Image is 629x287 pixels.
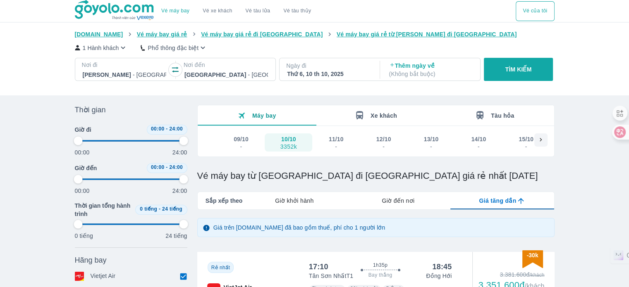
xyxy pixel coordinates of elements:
span: Vé máy bay giá rẻ từ [PERSON_NAME] đi [GEOGRAPHIC_DATA] [337,31,517,38]
p: TÌM KIẾM [505,65,532,74]
p: 1 Hành khách [83,44,119,52]
div: 17:10 [309,262,328,272]
span: Tàu hỏa [491,112,514,119]
div: - [234,143,248,150]
p: Nơi đi [82,61,167,69]
span: Sắp xếp theo [206,197,243,205]
span: Hãng bay [75,255,107,265]
button: Vé tàu thủy [277,1,318,21]
span: Rẻ nhất [211,265,230,270]
p: Đồng Hới [426,272,452,280]
p: 24:00 [172,187,187,195]
span: 1h35p [373,262,387,268]
span: Thời gian tổng hành trình [75,202,132,218]
div: 12/10 [376,135,391,143]
nav: breadcrumb [75,30,555,38]
div: lab API tabs example [242,192,554,209]
a: Vé tàu lửa [239,1,277,21]
div: scrollable day and price [218,133,534,152]
span: 24:00 [169,164,183,170]
h1: Vé máy bay từ [GEOGRAPHIC_DATA] đi [GEOGRAPHIC_DATA] giá rẻ nhất [DATE] [197,170,555,182]
div: Thứ 6, 10 th 10, 2025 [287,70,371,78]
div: - [424,143,438,150]
img: discount [522,250,543,268]
p: Ngày đi [286,62,371,70]
span: Giờ đến nơi [382,197,414,205]
span: 0 tiếng [140,206,157,212]
div: 3.381.600đ [478,270,545,279]
div: 14/10 [471,135,486,143]
p: 0 tiếng [75,232,93,240]
p: Thêm ngày về [389,62,473,78]
span: 00:00 [151,164,165,170]
div: choose transportation mode [516,1,554,21]
div: 11/10 [329,135,344,143]
span: Giờ khởi hành [275,197,313,205]
div: - [377,143,391,150]
p: Nơi đến [184,61,269,69]
span: Máy bay [252,112,276,119]
span: Vé máy bay giá rẻ đi [GEOGRAPHIC_DATA] [201,31,323,38]
button: 1 Hành khách [75,43,128,52]
p: Tân Sơn Nhất T1 [309,272,353,280]
div: - [329,143,343,150]
div: 10/10 [281,135,296,143]
p: 24 tiếng [165,232,187,240]
a: Vé máy bay [161,8,189,14]
span: Xe khách [371,112,397,119]
span: 24:00 [169,126,183,132]
div: - [519,143,533,150]
span: [DOMAIN_NAME] [75,31,123,38]
button: Vé của tôi [516,1,554,21]
p: ( Không bắt buộc ) [389,70,473,78]
span: 24 tiếng [162,206,182,212]
button: TÌM KIẾM [484,58,553,81]
p: Giá trên [DOMAIN_NAME] đã bao gồm thuế, phí cho 1 người lớn [213,223,385,232]
div: 18:45 [432,262,452,272]
span: Giờ đến [75,164,97,172]
div: 09/10 [234,135,249,143]
span: Giá tăng dần [479,197,516,205]
span: Giờ đi [75,126,91,134]
div: 13/10 [424,135,439,143]
span: - [159,206,160,212]
div: choose transportation mode [155,1,318,21]
p: 24:00 [172,148,187,157]
span: Thời gian [75,105,106,115]
a: Vé xe khách [203,8,232,14]
span: -30k [526,252,538,259]
span: - [166,164,167,170]
span: - [166,126,167,132]
div: - [472,143,486,150]
div: 3352k [280,143,297,150]
p: 00:00 [75,187,90,195]
p: 00:00 [75,148,90,157]
div: 15/10 [519,135,533,143]
p: Vietjet Air [91,272,116,281]
p: Phổ thông đặc biệt [148,44,199,52]
span: Vé máy bay giá rẻ [137,31,187,38]
span: 00:00 [151,126,165,132]
button: Phổ thông đặc biệt [141,43,207,52]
